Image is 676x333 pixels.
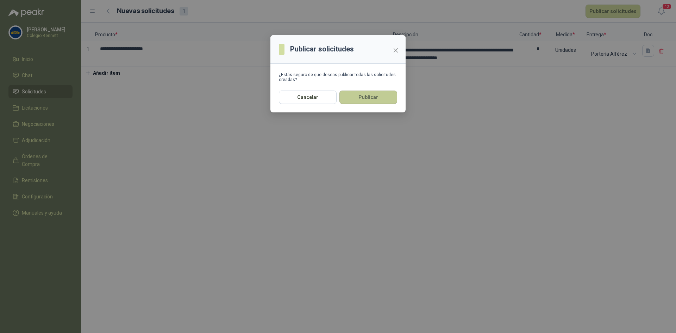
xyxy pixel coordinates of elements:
[339,91,397,104] button: Publicar
[290,44,354,55] h3: Publicar solicitudes
[279,72,397,82] div: ¿Estás seguro de que deseas publicar todas las solicitudes creadas?
[393,48,399,53] span: close
[279,91,337,104] button: Cancelar
[390,45,401,56] button: Close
